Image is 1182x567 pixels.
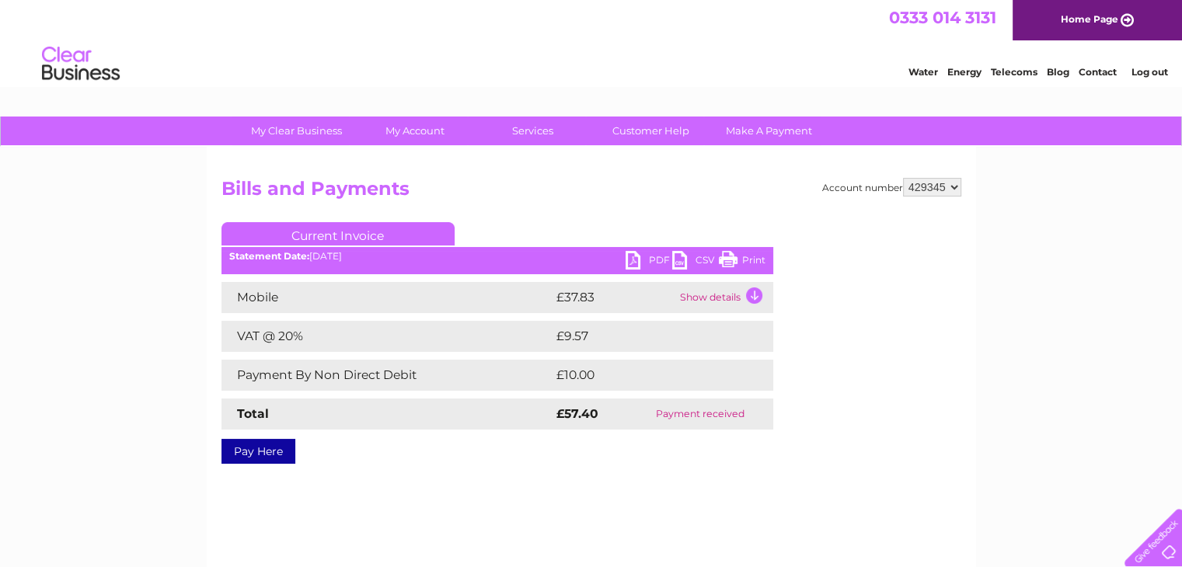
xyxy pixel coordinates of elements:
[232,117,361,145] a: My Clear Business
[41,40,120,88] img: logo.png
[587,117,715,145] a: Customer Help
[553,360,741,391] td: £10.00
[350,117,479,145] a: My Account
[553,321,737,352] td: £9.57
[627,398,772,430] td: Payment received
[221,282,553,313] td: Mobile
[626,251,672,273] a: PDF
[221,251,773,262] div: [DATE]
[221,222,455,245] a: Current Invoice
[469,117,597,145] a: Services
[719,251,765,273] a: Print
[221,321,553,352] td: VAT @ 20%
[947,66,982,78] a: Energy
[991,66,1037,78] a: Telecoms
[221,360,553,391] td: Payment By Non Direct Debit
[822,178,961,197] div: Account number
[221,178,961,207] h2: Bills and Payments
[1047,66,1069,78] a: Blog
[221,439,295,464] a: Pay Here
[225,9,959,75] div: Clear Business is a trading name of Verastar Limited (registered in [GEOGRAPHIC_DATA] No. 3667643...
[908,66,938,78] a: Water
[229,250,309,262] b: Statement Date:
[705,117,833,145] a: Make A Payment
[556,406,598,421] strong: £57.40
[676,282,773,313] td: Show details
[889,8,996,27] a: 0333 014 3131
[553,282,676,313] td: £37.83
[1079,66,1117,78] a: Contact
[672,251,719,273] a: CSV
[1131,66,1167,78] a: Log out
[237,406,269,421] strong: Total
